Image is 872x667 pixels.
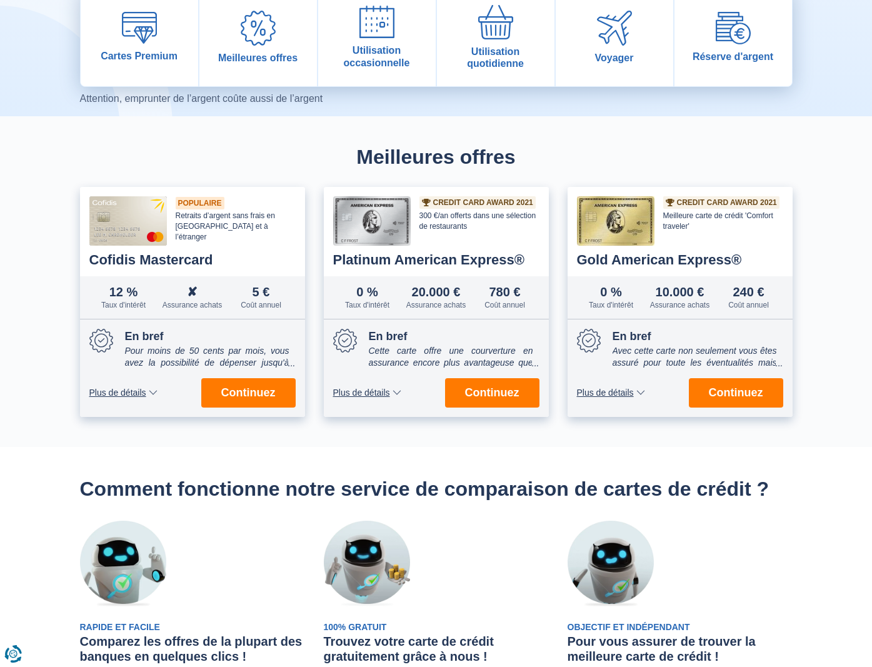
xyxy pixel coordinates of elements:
[595,52,634,64] span: Voyager
[227,286,296,298] div: 5 €
[221,387,276,398] span: Continuez
[577,196,654,246] img: Gold American Express®
[201,378,296,408] button: Continuez
[716,12,751,44] img: Réserve d'argent
[402,301,471,309] div: Assurance achats
[689,378,783,408] button: Continuez
[89,388,158,397] button: Plus de détails
[478,5,513,39] img: Utilisation quotidienne
[333,286,402,298] div: 0 %
[646,286,714,298] div: 10.000 €
[125,329,289,344] div: En bref
[176,211,296,242] div: Retraits d’argent sans frais en [GEOGRAPHIC_DATA] et à l’étranger
[402,286,471,298] div: 20.000 €
[666,199,777,206] a: Credit Card Award 2021
[613,329,777,344] div: En bref
[122,12,157,44] img: Cartes Premium
[442,46,549,69] span: Utilisation quotidienne
[80,521,166,607] img: Rapide et facile
[218,52,298,64] span: Meilleures offres
[714,286,783,298] div: 240 €
[577,388,645,397] button: Plus de détails
[324,622,387,632] span: 100% gratuit
[89,286,158,298] div: 12 %
[80,634,305,664] h3: Comparez les offres de la plupart des banques en quelques clics !
[693,51,773,63] span: Réserve d'argent
[333,196,411,246] img: Platinum American Express®
[333,388,390,397] span: Plus de détails
[471,286,539,298] div: 780 €
[80,622,160,632] span: Rapide et facile
[369,329,533,344] div: En bref
[568,622,690,632] span: Objectif et indépendant
[646,301,714,309] div: Assurance achats
[369,345,533,370] div: Cette carte offre une courverture en assurance encore plus avantageuse que la carte gold. Elle vo...
[419,211,539,232] div: 300 €/an offerts dans une sélection de restaurants
[577,301,646,309] div: Taux d'intérêt
[89,253,296,267] div: Cofidis Mastercard
[241,11,276,46] img: Meilleures offres
[333,253,539,267] div: Platinum American Express®
[613,345,777,370] div: Avec cette carte non seulement vous êtes assuré pour toute les éventualités mais vous récupérez a...
[359,6,394,38] img: Utilisation occasionnelle
[101,50,178,62] span: Cartes Premium
[158,301,227,309] div: Assurance achats
[422,199,533,206] a: Credit Card Award 2021
[597,11,632,46] img: Voyager
[89,196,167,246] img: Cofidis Mastercard
[471,301,539,309] div: Coût annuel
[663,211,783,232] div: Meilleure carte de crédit 'Comfort traveler'
[333,301,402,309] div: Taux d'intérêt
[465,387,519,398] span: Continuez
[445,378,539,408] button: Continuez
[714,301,783,309] div: Coût annuel
[227,301,296,309] div: Coût annuel
[568,521,654,607] img: Objectif et indépendant
[324,521,410,607] img: 100% gratuit
[323,44,431,68] span: Utilisation occasionnelle
[80,477,793,501] h2: Comment fonctionne notre service de comparaison de cartes de crédit ?
[577,253,783,267] div: Gold American Express®
[577,286,646,298] div: 0 %
[324,634,549,664] h3: Trouvez votre carte de crédit gratuitement grâce à nous !
[709,387,763,398] span: Continuez
[80,146,793,168] h2: Meilleures offres
[89,301,158,309] div: Taux d'intérêt
[89,388,146,397] span: Plus de détails
[333,388,401,397] button: Plus de détails
[577,388,634,397] span: Plus de détails
[158,286,227,298] div: ✘
[176,197,224,209] div: Populaire
[568,634,793,664] h3: Pour vous assurer de trouver la meilleure carte de crédit !
[125,345,289,370] div: Pour moins de 50 cents par mois, vous avez la possibilité de dépenser jusqu'à 5.001€ de plus que ...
